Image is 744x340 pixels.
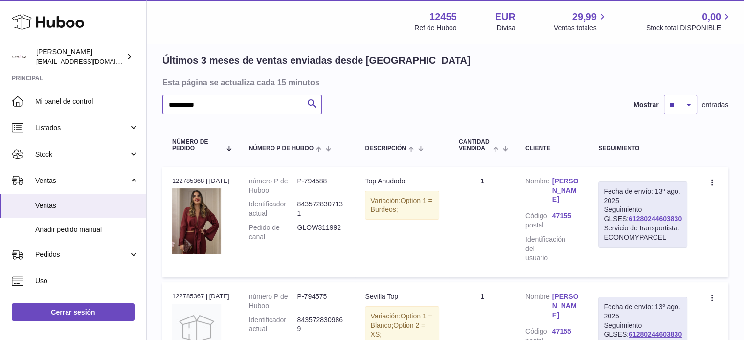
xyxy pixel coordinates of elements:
[172,188,221,254] img: top.jpg
[497,23,516,33] div: Divisa
[702,100,728,110] span: entradas
[525,292,552,322] dt: Nombre
[297,177,346,195] dd: P-794588
[604,187,682,205] div: Fecha de envío: 13º ago. 2025
[12,303,135,321] a: Cerrar sesión
[525,235,552,263] dt: Identificación del usuario
[297,316,346,334] dd: 8435728309869
[552,292,579,320] a: [PERSON_NAME]
[35,176,129,185] span: Ventas
[365,292,439,301] div: Sevilla Top
[702,10,721,23] span: 0,00
[554,23,608,33] span: Ventas totales
[365,177,439,186] div: Top Anudado
[525,145,579,152] div: Cliente
[629,330,682,338] a: 61280244603830
[249,223,297,242] dt: Pedido de canal
[249,177,297,195] dt: número P de Huboo
[162,77,726,88] h3: Esta página se actualiza cada 15 minutos
[554,10,608,33] a: 29,99 Ventas totales
[297,223,346,242] dd: GLOW311992
[449,167,516,277] td: 1
[552,177,579,204] a: [PERSON_NAME]
[365,191,439,220] div: Variación:
[604,224,682,242] div: Servicio de transportista: ECONOMYPARCEL
[35,250,129,259] span: Pedidos
[365,145,406,152] span: Descripción
[36,47,124,66] div: [PERSON_NAME]
[172,139,221,152] span: Número de pedido
[172,292,229,301] div: 122785367 | [DATE]
[598,145,687,152] div: Seguimiento
[35,201,139,210] span: Ventas
[35,276,139,286] span: Uso
[525,211,552,230] dt: Código postal
[370,197,432,214] span: Option 1 = Burdeos;
[35,150,129,159] span: Stock
[633,100,658,110] label: Mostrar
[414,23,456,33] div: Ref de Huboo
[172,177,229,185] div: 122785368 | [DATE]
[525,177,552,207] dt: Nombre
[459,139,491,152] span: Cantidad vendida
[35,123,129,133] span: Listados
[297,292,346,311] dd: P-794575
[646,10,732,33] a: 0,00 Stock total DISPONIBLE
[297,200,346,218] dd: 8435728307131
[552,211,579,221] a: 47155
[429,10,457,23] strong: 12455
[604,302,682,321] div: Fecha de envío: 13º ago. 2025
[552,327,579,336] a: 47155
[249,316,297,334] dt: Identificador actual
[249,200,297,218] dt: Identificador actual
[35,225,139,234] span: Añadir pedido manual
[12,49,26,64] img: pedidos@glowrias.com
[162,54,470,67] h2: Últimos 3 meses de ventas enviadas desde [GEOGRAPHIC_DATA]
[36,57,144,65] span: [EMAIL_ADDRESS][DOMAIN_NAME]
[646,23,732,33] span: Stock total DISPONIBLE
[629,215,682,223] a: 61280244603830
[598,181,687,248] div: Seguimiento GLSES:
[35,97,139,106] span: Mi panel de control
[370,312,432,329] span: Option 1 = Blanco;
[249,292,297,311] dt: número P de Huboo
[370,321,425,339] span: Option 2 = XS;
[572,10,597,23] span: 29,99
[249,145,314,152] span: número P de Huboo
[495,10,516,23] strong: EUR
